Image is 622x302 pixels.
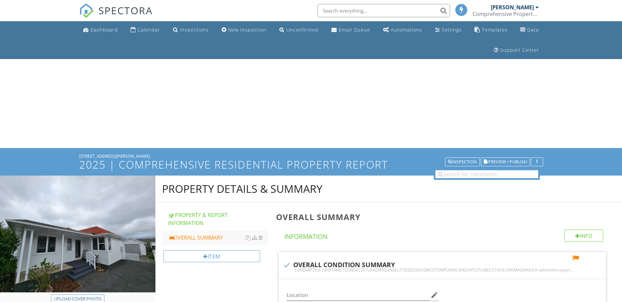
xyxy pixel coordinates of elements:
div: Dashboard [90,27,118,33]
div: Item [163,250,260,262]
a: Dashboard [81,24,121,36]
h4: Information [284,230,603,241]
a: New Inspection [219,24,269,36]
button: Inspection [445,157,480,167]
div: New Inspection [228,27,266,33]
input: Search everything... [317,4,450,17]
div: Calendar [138,27,160,33]
div: OVERALL SUMMARY [168,234,268,242]
div: Support Center [500,47,539,53]
div: LOREMIP DOLORSITAMETCONSECTETURADIPISCINGELITSEDDOEIUSMODTEMPORINCIDIDUNTUTLABO ETDOLOREMAGNAA:En... [283,267,602,272]
i: edit [430,291,438,299]
div: [PERSON_NAME] [491,4,534,11]
span: SPECTORA [98,3,153,17]
a: Inspection [445,158,480,164]
a: Templates [472,24,510,36]
a: Unconfirmed [277,24,321,36]
div: Data [527,27,539,33]
div: [STREET_ADDRESS][PERSON_NAME] [79,153,543,159]
div: Comprehensive Property Reports [473,11,539,17]
span: Preview / Publish [488,160,527,164]
div: Info [564,230,603,242]
a: SPECTORA [79,9,153,23]
div: PROPERTY DETAILS & SUMMARY [162,182,322,195]
a: Data [518,24,541,36]
div: Settings [442,27,462,33]
a: Inspections [170,24,211,36]
a: Support Center [491,44,542,56]
h1: 2025 | COMPREHENSIVE RESIDENTIAL PROPERTY REPORT [79,159,543,170]
a: Email Queue [329,24,373,36]
div: Inspection [448,160,477,164]
input: Location [287,290,429,301]
a: Automations (Basic) [380,24,425,36]
div: PROPERTY & REPORT INFORMATION [168,211,268,227]
div: Templates [482,27,508,33]
h3: OVERALL SUMMARY [276,212,611,221]
a: Preview / Publish [481,158,530,164]
input: search for comments [435,170,538,178]
button: Preview / Publish [481,157,530,167]
a: Calendar [128,24,163,36]
div: Automations [391,27,422,33]
img: The Best Home Inspection Software - Spectora [79,3,94,18]
div: Unconfirmed [286,27,318,33]
div: Inspections [180,27,209,33]
div: Email Queue [339,27,370,33]
a: Settings [432,24,464,36]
